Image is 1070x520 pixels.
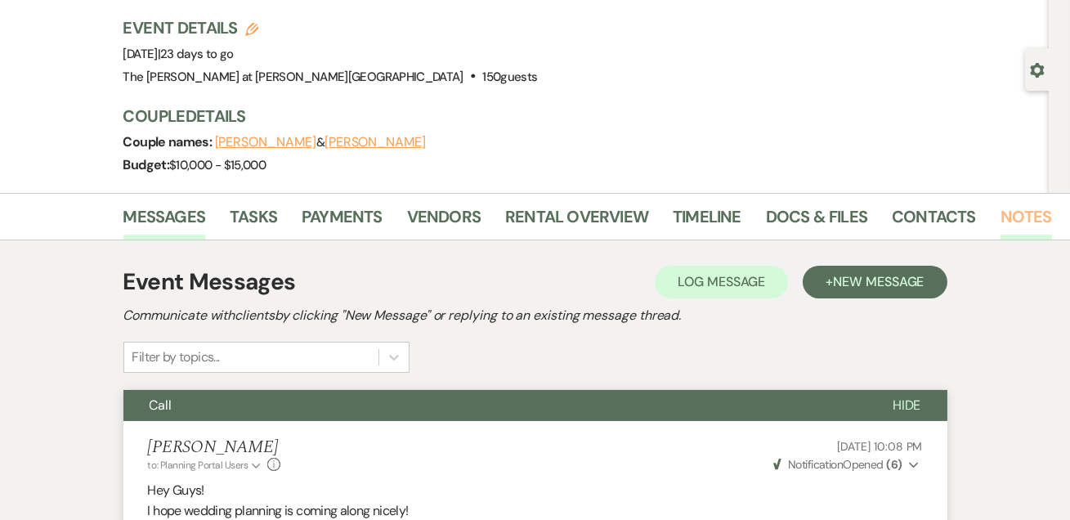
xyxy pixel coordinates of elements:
[773,457,902,472] span: Opened
[148,459,248,472] span: to: Planning Portal Users
[866,390,947,421] button: Hide
[655,266,788,298] button: Log Message
[123,204,206,240] a: Messages
[160,46,234,62] span: 23 days to go
[148,437,281,458] h5: [PERSON_NAME]
[123,306,947,325] h2: Communicate with clients by clicking "New Message" or replying to an existing message thread.
[302,204,383,240] a: Payments
[788,457,843,472] span: Notification
[158,46,234,62] span: |
[505,204,648,240] a: Rental Overview
[1001,204,1052,240] a: Notes
[150,397,172,414] span: Call
[678,273,765,290] span: Log Message
[892,204,976,240] a: Contacts
[1030,61,1045,77] button: Open lead details
[215,136,316,149] button: [PERSON_NAME]
[123,265,296,299] h1: Event Messages
[123,46,234,62] span: [DATE]
[123,133,215,150] span: Couple names:
[838,439,923,454] span: [DATE] 10:08 PM
[148,458,264,473] button: to: Planning Portal Users
[132,347,220,367] div: Filter by topics...
[123,105,1033,128] h3: Couple Details
[407,204,481,240] a: Vendors
[123,156,170,173] span: Budget:
[148,480,923,501] p: Hey Guys!
[766,204,867,240] a: Docs & Files
[893,397,921,414] span: Hide
[230,204,277,240] a: Tasks
[325,136,426,149] button: [PERSON_NAME]
[123,69,463,85] span: The [PERSON_NAME] at [PERSON_NAME][GEOGRAPHIC_DATA]
[833,273,924,290] span: New Message
[482,69,537,85] span: 150 guests
[123,16,538,39] h3: Event Details
[123,390,866,421] button: Call
[771,456,923,473] button: NotificationOpened (6)
[673,204,741,240] a: Timeline
[215,134,426,150] span: &
[169,157,266,173] span: $10,000 - $15,000
[886,457,902,472] strong: ( 6 )
[803,266,947,298] button: +New Message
